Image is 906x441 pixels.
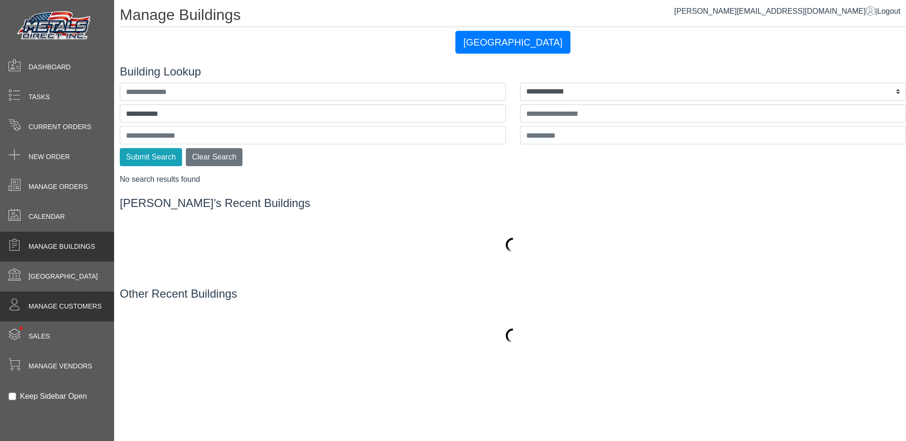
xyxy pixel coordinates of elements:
[29,152,70,162] span: New Order
[29,301,102,311] span: Manage Customers
[29,361,92,371] span: Manage Vendors
[455,38,570,46] a: [GEOGRAPHIC_DATA]
[120,287,906,301] h4: Other Recent Buildings
[14,9,95,44] img: Metals Direct Inc Logo
[9,313,33,344] span: •
[120,174,906,185] div: No search results found
[120,6,906,27] h1: Manage Buildings
[674,6,900,17] div: |
[29,242,95,252] span: Manage Buildings
[20,391,87,402] label: Keep Sidebar Open
[674,7,875,15] a: [PERSON_NAME][EMAIL_ADDRESS][DOMAIN_NAME]
[120,148,182,166] button: Submit Search
[29,122,91,132] span: Current Orders
[186,148,242,166] button: Clear Search
[29,331,50,341] span: Sales
[120,65,906,79] h4: Building Lookup
[455,31,570,54] button: [GEOGRAPHIC_DATA]
[29,62,71,72] span: Dashboard
[120,197,906,210] h4: [PERSON_NAME]'s Recent Buildings
[29,182,87,192] span: Manage Orders
[29,212,65,222] span: Calendar
[877,7,900,15] span: Logout
[29,92,50,102] span: Tasks
[29,272,98,281] span: [GEOGRAPHIC_DATA]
